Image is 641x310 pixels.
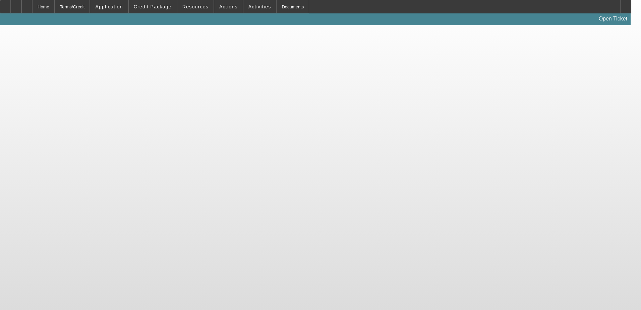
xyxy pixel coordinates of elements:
span: Actions [219,4,238,9]
button: Resources [177,0,214,13]
span: Application [95,4,123,9]
button: Actions [214,0,243,13]
a: Open Ticket [596,13,630,24]
button: Application [90,0,128,13]
span: Activities [248,4,271,9]
span: Credit Package [134,4,172,9]
span: Resources [182,4,209,9]
button: Activities [243,0,276,13]
button: Credit Package [129,0,177,13]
